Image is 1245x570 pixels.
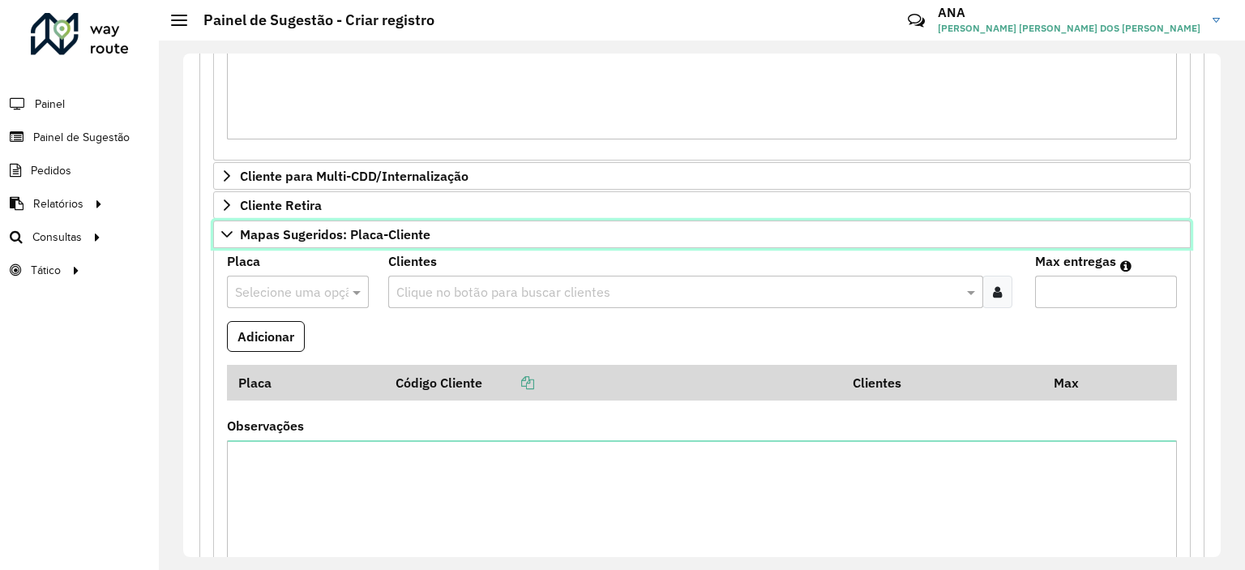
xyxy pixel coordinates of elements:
a: Mapas Sugeridos: Placa-Cliente [213,221,1191,248]
th: Placa [227,366,384,401]
button: Adicionar [227,321,305,352]
a: Cliente Retira [213,191,1191,219]
h2: Painel de Sugestão - Criar registro [187,11,434,29]
span: Cliente Retira [240,199,322,212]
span: Relatórios [33,195,83,212]
h3: ANA [938,5,1200,20]
span: Consultas [32,229,82,246]
span: Pedidos [31,162,71,179]
span: Painel de Sugestão [33,129,130,146]
span: Mapas Sugeridos: Placa-Cliente [240,228,430,241]
a: Contato Rápido [899,3,934,38]
em: Máximo de clientes que serão colocados na mesma rota com os clientes informados [1120,259,1132,272]
th: Max [1043,366,1108,401]
th: Clientes [841,366,1042,401]
span: [PERSON_NAME] [PERSON_NAME] DOS [PERSON_NAME] [938,21,1200,36]
span: Painel [35,96,65,113]
label: Observações [227,416,304,435]
a: Cliente para Multi-CDD/Internalização [213,162,1191,190]
a: Copiar [482,375,534,391]
th: Código Cliente [384,366,841,401]
label: Clientes [388,251,437,271]
label: Max entregas [1035,251,1116,271]
label: Placa [227,251,260,271]
span: Tático [31,262,61,279]
span: Cliente para Multi-CDD/Internalização [240,169,468,182]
